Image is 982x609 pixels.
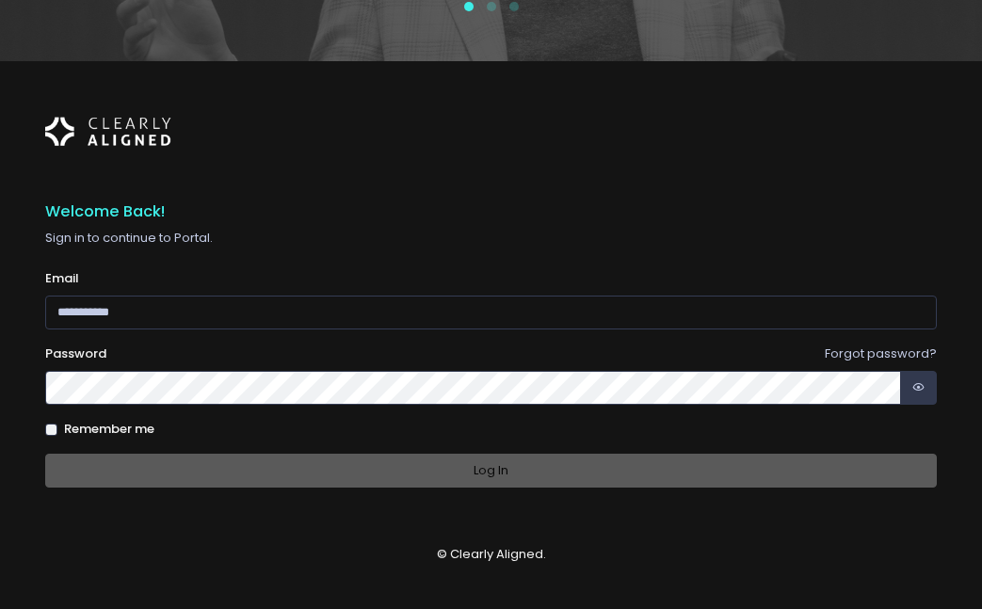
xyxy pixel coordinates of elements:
[45,545,937,564] p: © Clearly Aligned.
[64,420,154,439] label: Remember me
[45,202,937,221] h5: Welcome Back!
[45,106,171,157] img: Logo Horizontal
[45,345,106,363] label: Password
[45,229,937,248] p: Sign in to continue to Portal.
[825,345,937,362] a: Forgot password?
[45,269,79,288] label: Email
